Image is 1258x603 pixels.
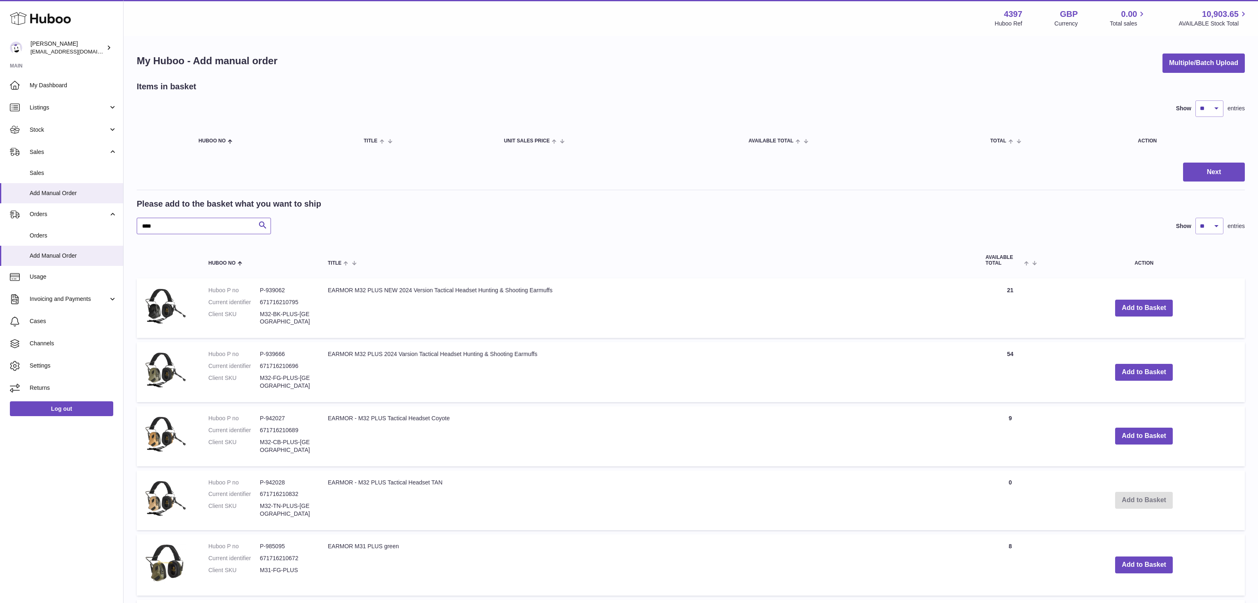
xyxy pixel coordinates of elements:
[1115,364,1173,381] button: Add to Basket
[30,104,108,112] span: Listings
[1202,9,1239,20] span: 10,903.65
[208,286,260,294] dt: Huboo P no
[30,273,117,281] span: Usage
[260,286,311,294] dd: P-939062
[208,566,260,574] dt: Client SKU
[320,278,977,338] td: EARMOR M32 PLUS NEW 2024 Version Tactical Headset Hunting & Shooting Earmuffs
[1060,9,1078,20] strong: GBP
[30,232,117,240] span: Orders
[137,198,321,210] h2: Please add to the basket what you want to ship
[208,554,260,562] dt: Current identifier
[364,138,377,144] span: Title
[260,362,311,370] dd: 671716210696
[208,542,260,550] dt: Huboo P no
[260,554,311,562] dd: 671716210672
[208,310,260,326] dt: Client SKU
[977,470,1043,531] td: 0
[977,342,1043,402] td: 54
[30,81,117,89] span: My Dashboard
[977,534,1043,596] td: 8
[1043,247,1245,274] th: Action
[10,42,22,54] img: drumnnbass@gmail.com
[985,255,1022,265] span: AVAILABLE Total
[320,470,977,531] td: EARMOR - M32 PLUS Tactical Headset TAN
[30,169,117,177] span: Sales
[260,414,311,422] dd: P-942027
[1138,138,1237,144] div: Action
[260,374,311,390] dd: M32-FG-PLUS-[GEOGRAPHIC_DATA]
[260,350,311,358] dd: P-939666
[145,286,186,328] img: EARMOR M32 PLUS NEW 2024 Version Tactical Headset Hunting & Shooting Earmuffs
[137,54,278,68] h1: My Huboo - Add manual order
[320,406,977,466] td: EARMOR - M32 PLUS Tactical Headset Coyote
[1110,20,1146,28] span: Total sales
[208,490,260,498] dt: Current identifier
[320,534,977,596] td: EARMOR M31 PLUS green
[10,401,113,416] a: Log out
[1115,428,1173,445] button: Add to Basket
[1162,54,1245,73] button: Multiple/Batch Upload
[260,490,311,498] dd: 671716210832
[208,426,260,434] dt: Current identifier
[1121,9,1137,20] span: 0.00
[1115,556,1173,573] button: Add to Basket
[260,438,311,454] dd: M32-CB-PLUS-[GEOGRAPHIC_DATA]
[328,261,341,266] span: Title
[1183,163,1245,182] button: Next
[990,138,1006,144] span: Total
[30,189,117,197] span: Add Manual Order
[1179,20,1248,28] span: AVAILABLE Stock Total
[504,138,550,144] span: Unit Sales Price
[995,20,1022,28] div: Huboo Ref
[208,350,260,358] dt: Huboo P no
[1110,9,1146,28] a: 0.00 Total sales
[260,310,311,326] dd: M32-BK-PLUS-[GEOGRAPHIC_DATA]
[1176,222,1191,230] label: Show
[208,414,260,422] dt: Huboo P no
[260,298,311,306] dd: 671716210795
[320,342,977,402] td: EARMOR M32 PLUS 2024 Varsion Tactical Headset Hunting & Shooting Earmuffs
[145,479,186,520] img: EARMOR - M32 PLUS Tactical Headset TAN
[30,210,108,218] span: Orders
[30,317,117,325] span: Cases
[208,502,260,518] dt: Client SKU
[30,148,108,156] span: Sales
[198,138,226,144] span: Huboo no
[208,362,260,370] dt: Current identifier
[30,40,105,56] div: [PERSON_NAME]
[30,384,117,392] span: Returns
[30,362,117,370] span: Settings
[1115,300,1173,317] button: Add to Basket
[30,295,108,303] span: Invoicing and Payments
[208,261,236,266] span: Huboo no
[1179,9,1248,28] a: 10,903.65 AVAILABLE Stock Total
[260,426,311,434] dd: 671716210689
[1004,9,1022,20] strong: 4397
[208,298,260,306] dt: Current identifier
[145,414,186,456] img: EARMOR - M32 PLUS Tactical Headset Coyote
[30,340,117,347] span: Channels
[977,278,1043,338] td: 21
[1228,105,1245,112] span: entries
[260,479,311,487] dd: P-942028
[260,566,311,574] dd: M31-FG-PLUS
[749,138,794,144] span: AVAILABLE Total
[260,502,311,518] dd: M32-TN-PLUS-[GEOGRAPHIC_DATA]
[145,542,186,585] img: EARMOR M31 PLUS green
[977,406,1043,466] td: 9
[137,81,196,92] h2: Items in basket
[1228,222,1245,230] span: entries
[30,252,117,260] span: Add Manual Order
[208,374,260,390] dt: Client SKU
[260,542,311,550] dd: P-985095
[208,479,260,487] dt: Huboo P no
[1055,20,1078,28] div: Currency
[30,48,121,55] span: [EMAIL_ADDRESS][DOMAIN_NAME]
[1176,105,1191,112] label: Show
[30,126,108,134] span: Stock
[208,438,260,454] dt: Client SKU
[145,350,186,391] img: EARMOR M32 PLUS 2024 Varsion Tactical Headset Hunting & Shooting Earmuffs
